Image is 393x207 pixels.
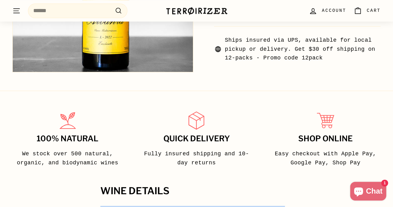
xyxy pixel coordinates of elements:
[350,2,384,20] a: Cart
[139,149,254,167] p: Fully insured shipping and 10-day returns
[305,2,350,20] a: Account
[322,7,346,14] span: Account
[10,134,125,143] h3: 100% Natural
[100,186,293,196] h2: WINE DETAILS
[225,36,381,63] span: Ships insured via UPS, available for local pickup or delivery. Get $30 off shipping on 12-packs -...
[268,149,383,167] p: Easy checkout with Apple Pay, Google Pay, Shop Pay
[268,134,383,143] h3: Shop Online
[10,149,125,167] p: We stock over 500 natural, organic, and biodynamic wines
[348,182,388,202] inbox-online-store-chat: Shopify online store chat
[139,134,254,143] h3: Quick delivery
[367,7,381,14] span: Cart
